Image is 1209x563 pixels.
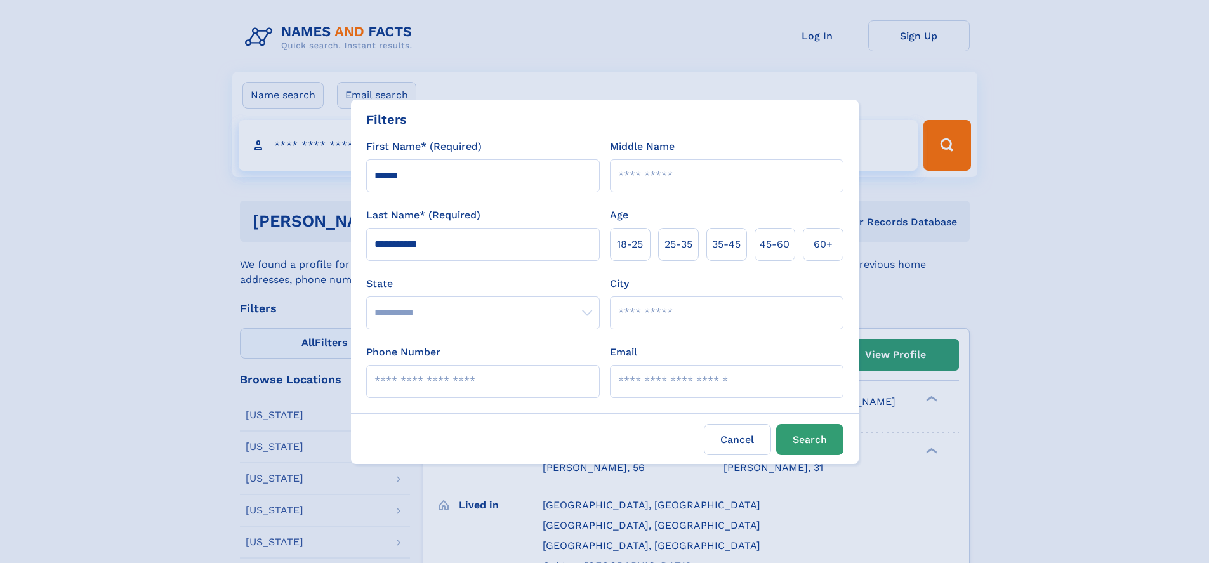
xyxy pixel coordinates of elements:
[664,237,692,252] span: 25‑35
[610,345,637,360] label: Email
[617,237,643,252] span: 18‑25
[814,237,833,252] span: 60+
[366,345,440,360] label: Phone Number
[366,110,407,129] div: Filters
[610,139,675,154] label: Middle Name
[610,208,628,223] label: Age
[366,139,482,154] label: First Name* (Required)
[712,237,741,252] span: 35‑45
[776,424,843,455] button: Search
[760,237,789,252] span: 45‑60
[610,276,629,291] label: City
[366,208,480,223] label: Last Name* (Required)
[704,424,771,455] label: Cancel
[366,276,600,291] label: State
